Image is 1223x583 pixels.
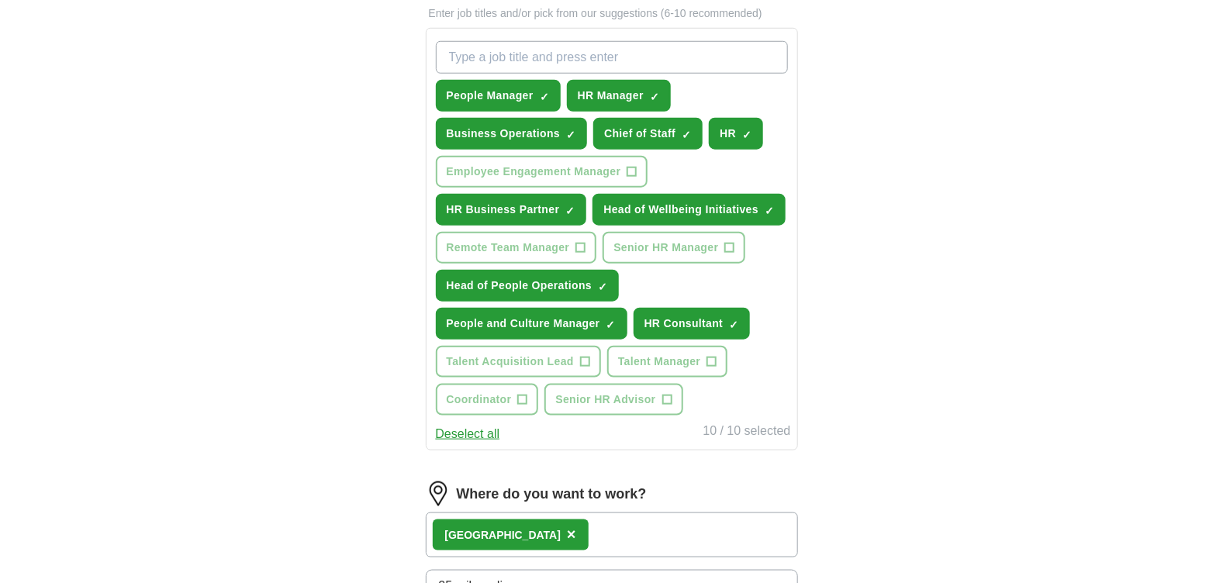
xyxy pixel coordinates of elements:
span: Head of Wellbeing Initiatives [603,202,758,218]
div: [GEOGRAPHIC_DATA] [445,527,561,543]
span: Business Operations [447,126,561,142]
div: 10 / 10 selected [703,422,791,443]
p: Enter job titles and/or pick from our suggestions (6-10 recommended) [426,5,798,22]
span: ✓ [566,129,575,141]
img: location.png [426,481,451,506]
button: Employee Engagement Manager [436,156,648,188]
button: People Manager✓ [436,80,561,112]
span: HR Business Partner [447,202,560,218]
button: Head of People Operations✓ [436,270,620,302]
button: HR✓ [709,118,763,150]
span: Talent Manager [618,354,701,370]
button: Business Operations✓ [436,118,588,150]
button: HR Manager✓ [567,80,671,112]
button: HR Business Partner✓ [436,194,587,226]
button: Head of Wellbeing Initiatives✓ [592,194,786,226]
button: HR Consultant✓ [634,308,751,340]
span: ✓ [650,91,659,103]
button: Senior HR Manager [603,232,745,264]
span: Senior HR Advisor [555,392,655,408]
span: People Manager [447,88,534,104]
button: Remote Team Manager [436,232,597,264]
span: ✓ [540,91,549,103]
button: Talent Acquisition Lead [436,346,601,378]
button: People and Culture Manager✓ [436,308,627,340]
span: ✓ [606,319,616,331]
span: Head of People Operations [447,278,592,294]
span: Chief of Staff [604,126,675,142]
span: Talent Acquisition Lead [447,354,574,370]
span: People and Culture Manager [447,316,600,332]
span: ✓ [565,205,575,217]
label: Where do you want to work? [457,484,647,505]
button: Senior HR Advisor [544,384,682,416]
span: ✓ [729,319,738,331]
span: × [567,526,576,543]
span: ✓ [765,205,774,217]
span: Remote Team Manager [447,240,570,256]
span: HR [720,126,736,142]
span: HR Manager [578,88,644,104]
button: Coordinator [436,384,539,416]
span: ✓ [682,129,691,141]
button: Chief of Staff✓ [593,118,703,150]
span: ✓ [598,281,607,293]
button: Deselect all [436,425,500,443]
button: × [567,523,576,547]
span: ✓ [742,129,751,141]
input: Type a job title and press enter [436,41,788,74]
span: HR Consultant [644,316,724,332]
button: Talent Manager [607,346,728,378]
span: Senior HR Manager [613,240,718,256]
span: Coordinator [447,392,512,408]
span: Employee Engagement Manager [447,164,621,180]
